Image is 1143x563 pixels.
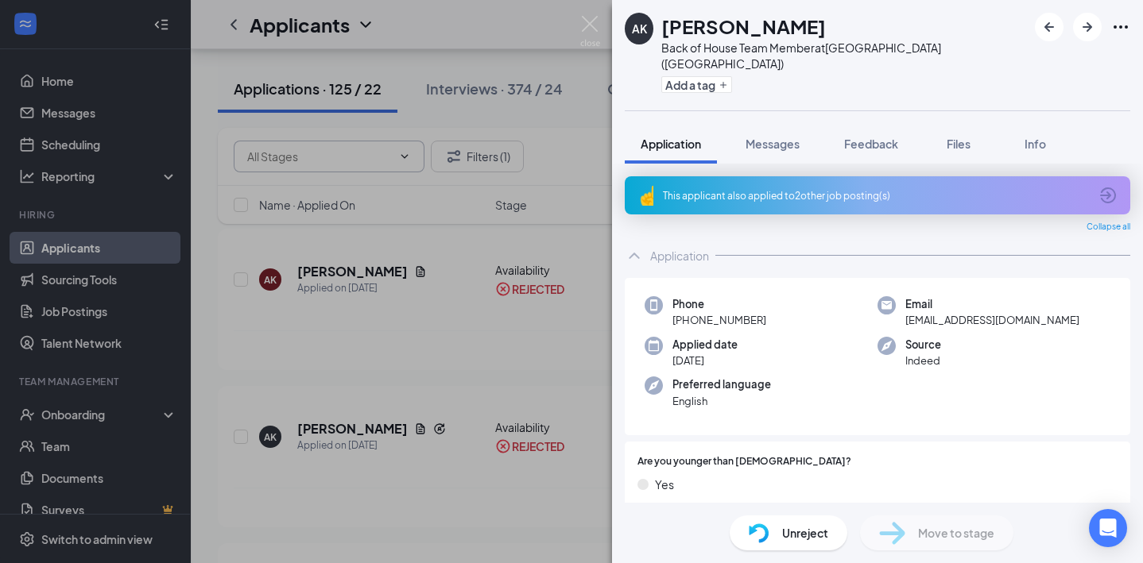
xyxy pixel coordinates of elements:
[650,248,709,264] div: Application
[1098,186,1118,205] svg: ArrowCircle
[746,137,800,151] span: Messages
[632,21,647,37] div: AK
[1025,137,1046,151] span: Info
[672,393,771,409] span: English
[1078,17,1097,37] svg: ArrowRight
[947,137,971,151] span: Files
[661,13,826,40] h1: [PERSON_NAME]
[625,246,644,265] svg: ChevronUp
[637,454,851,469] span: Are you younger than [DEMOGRAPHIC_DATA]?
[655,499,670,517] span: No
[905,353,941,368] span: Indeed
[672,312,766,328] span: [PHONE_NUMBER]
[655,476,674,493] span: Yes
[641,137,701,151] span: Application
[1035,13,1064,41] button: ArrowLeftNew
[719,80,728,90] svg: Plus
[905,337,941,353] span: Source
[1040,17,1059,37] svg: ArrowLeftNew
[1073,13,1102,41] button: ArrowRight
[672,353,738,368] span: [DATE]
[672,296,766,312] span: Phone
[844,137,898,151] span: Feedback
[672,337,738,353] span: Applied date
[918,524,994,542] span: Move to stage
[1111,17,1130,37] svg: Ellipses
[661,40,1027,71] div: Back of House Team Member at [GEOGRAPHIC_DATA] ([GEOGRAPHIC_DATA])
[661,76,732,93] button: PlusAdd a tag
[1087,221,1130,233] span: Collapse all
[782,524,828,542] span: Unreject
[905,312,1079,328] span: [EMAIL_ADDRESS][DOMAIN_NAME]
[663,189,1089,202] div: This applicant also applied to 2 other job posting(s)
[905,296,1079,312] span: Email
[672,376,771,392] span: Preferred language
[1089,509,1127,547] div: Open Intercom Messenger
